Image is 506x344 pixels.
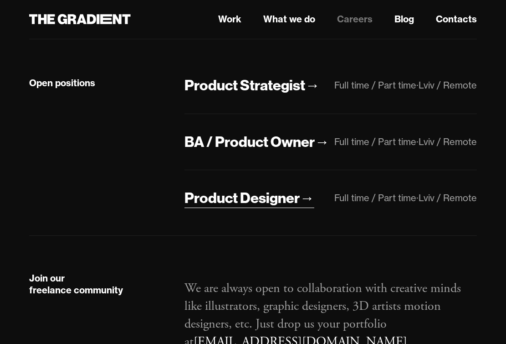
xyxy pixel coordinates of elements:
a: Careers [337,12,373,26]
a: BA / Product Owner→ [184,132,329,152]
div: Product Strategist [184,76,305,95]
div: → [315,132,329,151]
div: Full time / Part time [334,136,416,147]
div: BA / Product Owner [184,132,315,151]
strong: Join our freelance community [29,272,123,296]
a: Contacts [436,12,477,26]
div: Full time / Part time [334,192,416,203]
div: Product Designer [184,188,300,208]
div: Full time / Part time [334,79,416,91]
div: · [416,192,419,203]
div: → [305,76,320,95]
div: Lviv / Remote [419,136,477,147]
a: Product Designer→ [184,188,314,208]
div: Lviv / Remote [419,192,477,203]
a: Work [218,12,241,26]
a: What we do [263,12,315,26]
div: · [416,136,419,147]
strong: Open positions [29,77,95,89]
a: Product Strategist→ [184,76,320,95]
div: → [300,188,314,208]
div: Lviv / Remote [419,79,477,91]
div: · [416,79,419,91]
a: Blog [394,12,414,26]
